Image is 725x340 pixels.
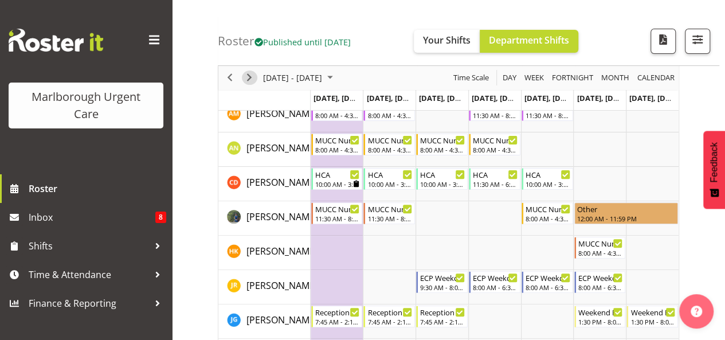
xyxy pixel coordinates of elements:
[315,134,360,146] div: MUCC Nursing AM Weekday
[246,107,318,120] span: [PERSON_NAME]
[578,272,623,283] div: ECP Weekday AM
[367,111,412,120] div: 8:00 AM - 4:30 PM
[420,145,465,154] div: 8:00 AM - 4:30 PM
[9,29,103,52] img: Rosterit website logo
[366,93,418,103] span: [DATE], [DATE]
[473,272,518,283] div: ECP Weekday AM
[246,210,318,223] span: [PERSON_NAME]
[523,71,546,85] button: Timeline Week
[423,34,471,46] span: Your Shifts
[29,295,149,312] span: Finance & Reporting
[315,203,360,214] div: MUCC Nursing PM Weekday
[367,317,412,326] div: 7:45 AM - 2:15 PM
[363,202,415,224] div: Gloria Varghese"s event - MUCC Nursing PM Weekday Begin From Tuesday, November 4, 2025 at 11:30:0...
[629,93,681,103] span: [DATE], [DATE]
[246,210,318,224] a: [PERSON_NAME]
[29,180,166,197] span: Roster
[630,306,675,318] div: Weekend Reception
[578,306,623,318] div: Weekend Reception
[626,306,678,327] div: Josephine Godinez"s event - Weekend Reception Begin From Sunday, November 9, 2025 at 1:30:00 PM G...
[367,134,412,146] div: MUCC Nursing AM Weekday
[550,71,595,85] button: Fortnight
[311,168,363,190] div: Cordelia Davies"s event - HCA Begin From Monday, November 3, 2025 at 10:00:00 AM GMT+13:00 Ends A...
[501,71,519,85] button: Timeline Day
[523,71,545,85] span: Week
[367,214,412,223] div: 11:30 AM - 8:00 PM
[526,272,570,283] div: ECP Weekday AM
[577,214,676,223] div: 12:00 AM - 11:59 PM
[469,168,520,190] div: Cordelia Davies"s event - HCA Begin From Thursday, November 6, 2025 at 11:30:00 AM GMT+13:00 Ends...
[367,306,412,318] div: Reception Admin Weekday AM
[246,313,318,327] a: [PERSON_NAME]
[599,71,632,85] button: Timeline Month
[473,283,518,292] div: 8:00 AM - 6:30 PM
[414,30,480,53] button: Your Shifts
[469,271,520,293] div: Jacinta Rangi"s event - ECP Weekday AM Begin From Thursday, November 6, 2025 at 8:00:00 AM GMT+13...
[246,279,318,292] a: [PERSON_NAME]
[703,131,725,209] button: Feedback - Show survey
[526,111,570,120] div: 11:30 AM - 8:00 PM
[636,71,676,85] span: calendar
[578,283,623,292] div: 8:00 AM - 6:30 PM
[420,179,465,189] div: 10:00 AM - 3:00 PM
[367,169,412,180] div: HCA
[420,317,465,326] div: 7:45 AM - 2:15 PM
[218,201,311,236] td: Gloria Varghese resource
[222,71,238,85] button: Previous
[526,283,570,292] div: 8:00 AM - 6:30 PM
[420,272,465,283] div: ECP Weekday PM
[522,271,573,293] div: Jacinta Rangi"s event - ECP Weekday AM Begin From Friday, November 7, 2025 at 8:00:00 AM GMT+13:0...
[363,134,415,155] div: Alysia Newman-Woods"s event - MUCC Nursing AM Weekday Begin From Tuesday, November 4, 2025 at 8:0...
[577,93,629,103] span: [DATE], [DATE]
[526,169,570,180] div: HCA
[218,167,311,201] td: Cordelia Davies resource
[311,134,363,155] div: Alysia Newman-Woods"s event - MUCC Nursing AM Weekday Begin From Monday, November 3, 2025 at 8:00...
[473,145,518,154] div: 8:00 AM - 4:30 PM
[636,71,677,85] button: Month
[29,237,149,255] span: Shifts
[574,202,679,224] div: Gloria Varghese"s event - Other Begin From Saturday, November 8, 2025 at 12:00:00 AM GMT+13:00 En...
[311,202,363,224] div: Gloria Varghese"s event - MUCC Nursing PM Weekday Begin From Monday, November 3, 2025 at 11:30:00...
[473,111,518,120] div: 11:30 AM - 8:00 PM
[367,145,412,154] div: 8:00 AM - 4:30 PM
[311,306,363,327] div: Josephine Godinez"s event - Reception Admin Weekday AM Begin From Monday, November 3, 2025 at 7:4...
[526,203,570,214] div: MUCC Nursing AM Weekday
[315,145,360,154] div: 8:00 AM - 4:30 PM
[577,203,676,214] div: Other
[526,179,570,189] div: 10:00 AM - 3:00 PM
[420,169,465,180] div: HCA
[29,266,149,283] span: Time & Attendance
[262,71,323,85] span: [DATE] - [DATE]
[522,202,573,224] div: Gloria Varghese"s event - MUCC Nursing AM Weekday Begin From Friday, November 7, 2025 at 8:00:00 ...
[246,141,318,155] a: [PERSON_NAME]
[20,88,152,123] div: Marlborough Urgent Care
[416,306,468,327] div: Josephine Godinez"s event - Reception Admin Weekday AM Begin From Wednesday, November 5, 2025 at ...
[452,71,491,85] button: Time Scale
[691,306,702,317] img: help-xxl-2.png
[473,179,518,189] div: 11:30 AM - 6:00 PM
[501,71,518,85] span: Day
[315,111,360,120] div: 8:00 AM - 4:30 PM
[315,179,360,189] div: 10:00 AM - 3:00 PM
[367,179,412,189] div: 10:00 AM - 3:00 PM
[218,132,311,167] td: Alysia Newman-Woods resource
[526,214,570,223] div: 8:00 AM - 4:30 PM
[709,142,719,182] span: Feedback
[218,304,311,339] td: Josephine Godinez resource
[363,168,415,190] div: Cordelia Davies"s event - HCA Begin From Tuesday, November 4, 2025 at 10:00:00 AM GMT+13:00 Ends ...
[218,270,311,304] td: Jacinta Rangi resource
[473,134,518,146] div: MUCC Nursing AM Weekday
[416,168,468,190] div: Cordelia Davies"s event - HCA Begin From Wednesday, November 5, 2025 at 10:00:00 AM GMT+13:00 End...
[246,175,318,189] a: [PERSON_NAME]
[551,71,594,85] span: Fortnight
[469,134,520,155] div: Alysia Newman-Woods"s event - MUCC Nursing AM Weekday Begin From Thursday, November 6, 2025 at 8:...
[650,29,676,54] button: Download a PDF of the roster according to the set date range.
[29,209,155,226] span: Inbox
[416,271,468,293] div: Jacinta Rangi"s event - ECP Weekday PM Begin From Wednesday, November 5, 2025 at 9:30:00 AM GMT+1...
[261,71,338,85] button: November 2025
[473,169,518,180] div: HCA
[524,93,577,103] span: [DATE], [DATE]
[578,237,623,249] div: MUCC Nursing AM Weekends
[240,66,259,90] div: next period
[246,176,318,189] span: [PERSON_NAME]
